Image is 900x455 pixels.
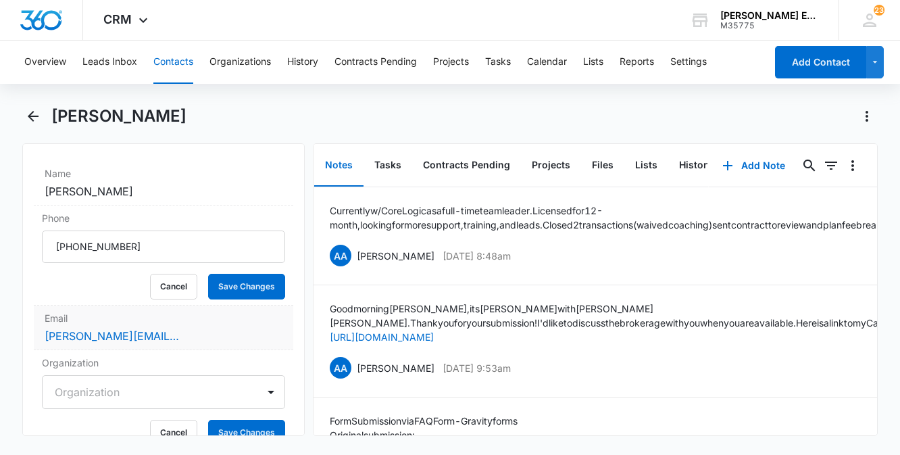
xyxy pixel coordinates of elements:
div: Name[PERSON_NAME] [34,161,293,206]
dd: [PERSON_NAME] [45,183,282,199]
button: Search... [799,155,820,176]
button: Calendar [527,41,567,84]
p: [DATE] 8:48am [443,249,511,263]
button: Organizations [209,41,271,84]
button: Filters [820,155,842,176]
button: Overview [24,41,66,84]
button: Projects [433,41,469,84]
button: Save Changes [208,274,285,300]
label: Name [45,166,282,181]
button: Add Note [709,149,799,182]
div: Email[PERSON_NAME][EMAIL_ADDRESS][DOMAIN_NAME] [34,306,293,350]
p: [PERSON_NAME] [357,249,434,263]
button: Contracts Pending [334,41,417,84]
p: Form Submission via FAQ Form - Gravity forms [330,414,518,428]
button: Reports [620,41,654,84]
div: account id [720,21,819,30]
button: Lists [624,145,668,187]
button: Contacts [153,41,193,84]
button: Notes [314,145,364,187]
p: [DATE] 9:53am [443,361,511,375]
span: CRM [103,12,132,26]
button: Save Changes [208,420,285,446]
button: Actions [856,105,878,127]
button: Back [22,105,43,127]
button: Lists [583,41,603,84]
a: [URL][DOMAIN_NAME] [330,331,434,343]
a: [PERSON_NAME][EMAIL_ADDRESS][DOMAIN_NAME] [45,328,180,344]
button: Overflow Menu [842,155,864,176]
label: Organization [42,356,285,370]
div: account name [720,10,819,21]
button: History [287,41,318,84]
button: Cancel [150,420,197,446]
button: Cancel [150,274,197,300]
button: Tasks [364,145,412,187]
button: Leads Inbox [82,41,137,84]
button: History [668,145,724,187]
button: Projects [521,145,581,187]
span: AA [330,357,351,379]
button: Files [581,145,624,187]
label: Phone [42,211,285,225]
input: Phone [42,231,285,263]
div: notifications count [874,5,884,16]
p: [PERSON_NAME] [357,361,434,375]
span: 23 [874,5,884,16]
p: Original submission: [330,428,518,442]
span: AA [330,245,351,266]
button: Settings [670,41,707,84]
button: Contracts Pending [412,145,521,187]
label: Email [45,311,282,325]
button: Add Contact [775,46,866,78]
h1: [PERSON_NAME] [51,106,186,126]
button: Tasks [485,41,511,84]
